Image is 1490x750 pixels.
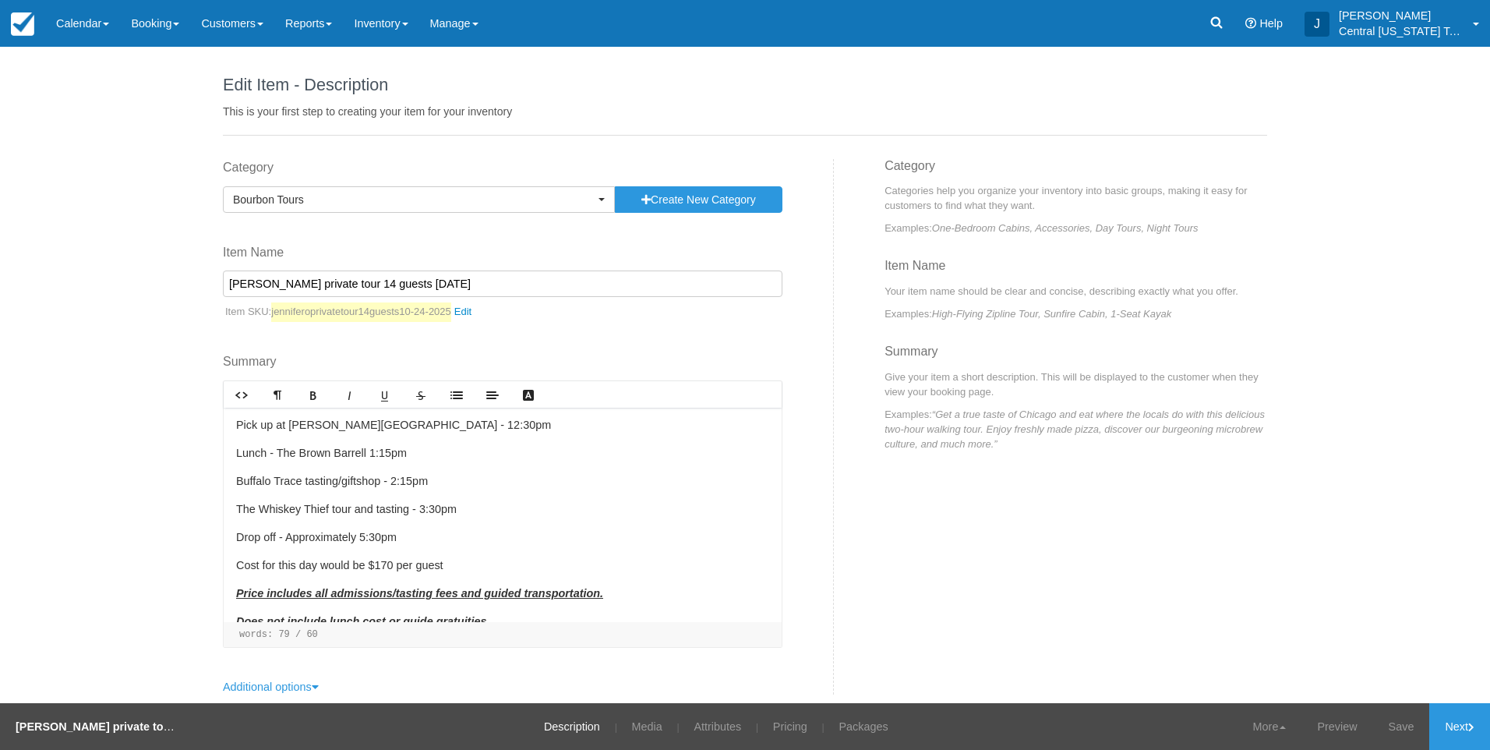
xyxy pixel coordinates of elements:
[236,417,769,434] p: Pick up at [PERSON_NAME][GEOGRAPHIC_DATA] - 12:30pm
[223,186,615,213] button: Bourbon Tours
[682,703,753,750] a: Attributes
[510,382,546,408] a: Text Color
[475,382,510,408] a: Align
[403,382,439,408] a: Strikethrough
[231,628,327,641] li: words: 79 / 60
[223,271,782,297] input: Enter a new Item Name
[224,382,260,408] a: HTML
[532,703,612,750] a: Description
[236,529,769,547] p: Drop off - Approximately 5:30pm
[1301,703,1372,750] a: Preview
[236,445,769,462] p: Lunch - The Brown Barrell 1:15pm
[884,345,1267,370] h3: Summary
[11,12,34,36] img: checkfront-main-nav-mini-logo.png
[884,259,1267,284] h3: Item Name
[236,587,603,600] u: Price includes all admissions/tasting fees and guided transportation.
[223,302,782,322] p: Item SKU:
[932,222,1199,234] em: One-Bedroom Cabins, Accessories, Day Tours, Night Tours
[1238,703,1302,750] a: More
[236,557,769,575] p: Cost for this day would be $170 per guest
[236,473,769,490] p: Buffalo Trace tasting/giftshop - 2:15pm
[271,302,478,322] a: jenniferoprivatetour14guests10-24-2025
[884,221,1267,235] p: Examples:
[223,353,782,371] label: Summary
[1305,12,1329,37] div: J
[884,370,1267,399] p: Give your item a short description. This will be displayed to the customer when they view your bo...
[932,308,1171,320] em: High-Flying Zipline Tour, Sunfire Cabin, 1-Seat Kayak
[223,159,782,177] label: Category
[223,681,319,693] a: Additional options
[615,186,782,213] button: Create New Category
[1245,18,1256,29] i: Help
[884,407,1267,451] p: Examples:
[367,382,403,408] a: Underline
[884,159,1267,184] h3: Category
[16,720,270,733] strong: [PERSON_NAME] private tour 14 guests [DATE]
[884,306,1267,321] p: Examples:
[1429,703,1490,750] a: Next
[1373,703,1430,750] a: Save
[1339,8,1464,23] p: [PERSON_NAME]
[295,382,331,408] a: Bold
[331,382,367,408] a: Italic
[233,192,595,207] span: Bourbon Tours
[236,501,769,518] p: The Whiskey Thief tour and tasting - 3:30pm
[620,703,674,750] a: Media
[1259,17,1283,30] span: Help
[884,284,1267,299] p: Your item name should be clear and concise, describing exactly what you offer.
[884,409,1265,450] em: “Get a true taste of Chicago and eat where the locals do with this delicious two-hour walking tou...
[260,382,295,408] a: Format
[884,183,1267,213] p: Categories help you organize your inventory into basic groups, making it easy for customers to fi...
[761,703,819,750] a: Pricing
[828,703,900,750] a: Packages
[223,104,1267,119] p: This is your first step to creating your item for your inventory
[223,244,782,262] label: Item Name
[236,615,489,628] u: Does not include lunch cost or guide gratuities.
[439,382,475,408] a: Lists
[1339,23,1464,39] p: Central [US_STATE] Tours
[223,76,1267,94] h1: Edit Item - Description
